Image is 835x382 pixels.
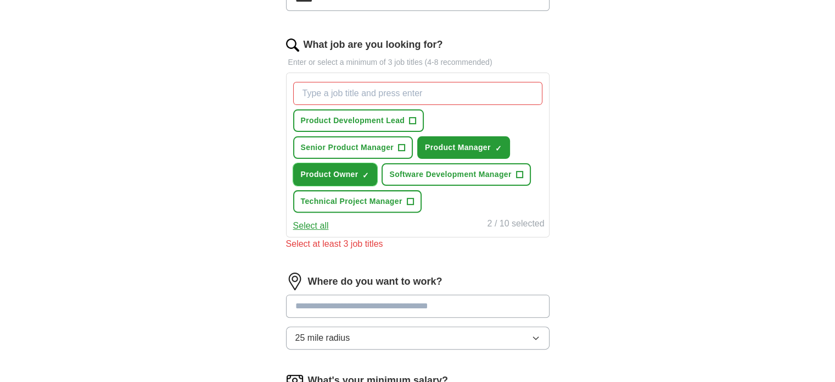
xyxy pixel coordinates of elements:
span: ✓ [495,144,502,153]
span: 25 mile radius [295,331,350,345]
button: Select all [293,219,329,232]
span: ✓ [362,171,369,180]
span: Technical Project Manager [301,196,402,207]
label: What job are you looking for? [304,37,443,52]
button: Product Manager✓ [417,136,510,159]
button: Software Development Manager [382,163,530,186]
label: Where do you want to work? [308,274,442,289]
span: Product Owner [301,169,358,180]
span: Product Manager [425,142,491,153]
input: Type a job title and press enter [293,82,542,105]
span: Product Development Lead [301,115,405,126]
button: Product Development Lead [293,109,424,132]
img: search.png [286,38,299,52]
div: 2 / 10 selected [487,217,544,232]
span: Senior Product Manager [301,142,394,153]
button: Product Owner✓ [293,163,378,186]
p: Enter or select a minimum of 3 job titles (4-8 recommended) [286,57,550,68]
button: Senior Product Manager [293,136,413,159]
div: Select at least 3 job titles [286,237,550,251]
button: 25 mile radius [286,326,550,350]
span: Software Development Manager [389,169,511,180]
button: Technical Project Manager [293,190,422,213]
img: location.png [286,273,304,290]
